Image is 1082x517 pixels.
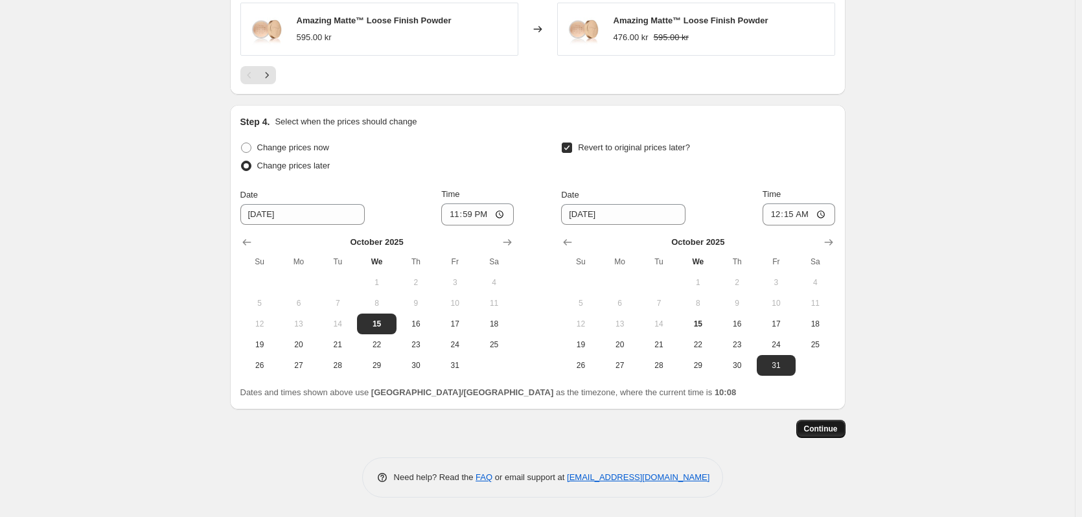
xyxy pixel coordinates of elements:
[240,251,279,272] th: Sunday
[246,298,274,308] span: 5
[561,355,600,376] button: Sunday October 26 2025
[757,355,796,376] button: Friday October 31 2025
[435,355,474,376] button: Friday October 31 2025
[801,319,829,329] span: 18
[722,319,751,329] span: 16
[614,31,649,44] div: 476.00 kr
[678,355,717,376] button: Wednesday October 29 2025
[240,204,365,225] input: 10/15/2025
[492,472,567,482] span: or email support at
[561,334,600,355] button: Sunday October 19 2025
[801,298,829,308] span: 11
[323,257,352,267] span: Tu
[801,257,829,267] span: Sa
[601,355,639,376] button: Monday October 27 2025
[357,272,396,293] button: Wednesday October 1 2025
[678,251,717,272] th: Wednesday
[639,293,678,314] button: Tuesday October 7 2025
[246,360,274,371] span: 26
[645,360,673,371] span: 28
[561,314,600,334] button: Sunday October 12 2025
[762,360,790,371] span: 31
[318,334,357,355] button: Tuesday October 21 2025
[678,293,717,314] button: Wednesday October 8 2025
[362,298,391,308] span: 8
[564,10,603,49] img: amazing_matte_loose_finish_powder_80x.jpg
[645,298,673,308] span: 7
[801,277,829,288] span: 4
[479,298,508,308] span: 11
[297,31,332,44] div: 595.00 kr
[684,319,712,329] span: 15
[566,298,595,308] span: 5
[357,251,396,272] th: Wednesday
[722,360,751,371] span: 30
[435,251,474,272] th: Friday
[397,293,435,314] button: Thursday October 9 2025
[284,339,313,350] span: 20
[441,203,514,225] input: 12:00
[257,161,330,170] span: Change prices later
[284,319,313,329] span: 13
[678,272,717,293] button: Wednesday October 1 2025
[639,251,678,272] th: Tuesday
[240,314,279,334] button: Sunday October 12 2025
[678,334,717,355] button: Wednesday October 22 2025
[435,272,474,293] button: Friday October 3 2025
[606,339,634,350] span: 20
[566,339,595,350] span: 19
[397,334,435,355] button: Thursday October 23 2025
[474,334,513,355] button: Saturday October 25 2025
[479,257,508,267] span: Sa
[606,298,634,308] span: 6
[435,334,474,355] button: Friday October 24 2025
[757,314,796,334] button: Friday October 17 2025
[474,314,513,334] button: Saturday October 18 2025
[722,257,751,267] span: Th
[357,314,396,334] button: Today Wednesday October 15 2025
[284,360,313,371] span: 27
[397,355,435,376] button: Thursday October 30 2025
[402,257,430,267] span: Th
[757,272,796,293] button: Friday October 3 2025
[402,298,430,308] span: 9
[258,66,276,84] button: Next
[796,272,835,293] button: Saturday October 4 2025
[318,251,357,272] th: Tuesday
[757,334,796,355] button: Friday October 24 2025
[684,277,712,288] span: 1
[247,10,286,49] img: amazing_matte_loose_finish_powder_80x.jpg
[441,189,459,199] span: Time
[246,257,274,267] span: Su
[558,233,577,251] button: Show previous month, September 2025
[722,339,751,350] span: 23
[441,360,469,371] span: 31
[479,277,508,288] span: 4
[402,277,430,288] span: 2
[284,298,313,308] span: 6
[684,298,712,308] span: 8
[796,314,835,334] button: Saturday October 18 2025
[684,257,712,267] span: We
[435,293,474,314] button: Friday October 10 2025
[357,355,396,376] button: Wednesday October 29 2025
[645,339,673,350] span: 21
[441,339,469,350] span: 24
[362,319,391,329] span: 15
[763,203,835,225] input: 12:00
[362,339,391,350] span: 22
[561,190,579,200] span: Date
[606,319,634,329] span: 13
[796,420,846,438] button: Continue
[606,257,634,267] span: Mo
[279,251,318,272] th: Monday
[804,424,838,434] span: Continue
[639,334,678,355] button: Tuesday October 21 2025
[318,293,357,314] button: Tuesday October 7 2025
[717,334,756,355] button: Thursday October 23 2025
[645,319,673,329] span: 14
[240,66,276,84] nav: Pagination
[238,233,256,251] button: Show previous month, September 2025
[566,257,595,267] span: Su
[578,143,690,152] span: Revert to original prices later?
